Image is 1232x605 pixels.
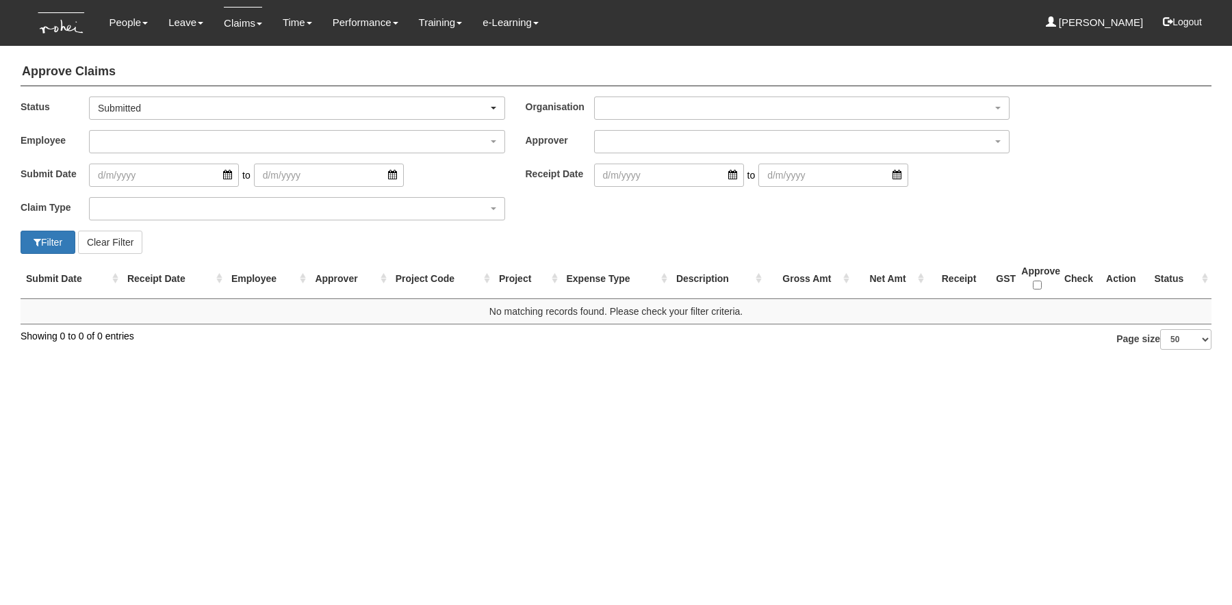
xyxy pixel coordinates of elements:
input: d/m/yyyy [89,164,239,187]
a: Time [283,7,312,38]
input: d/m/yyyy [254,164,404,187]
th: Employee : activate to sort column ascending [226,259,310,299]
th: Approver : activate to sort column ascending [309,259,389,299]
label: Submit Date [21,164,89,183]
button: Filter [21,231,75,254]
span: to [239,164,254,187]
a: People [109,7,148,38]
th: Receipt [927,259,991,299]
label: Approver [526,130,594,150]
th: GST [990,259,1016,299]
h4: Approve Claims [21,58,1211,86]
a: Training [419,7,463,38]
a: Leave [168,7,203,38]
div: Submitted [98,101,488,115]
button: Logout [1153,5,1211,38]
a: e-Learning [483,7,539,38]
th: Net Amt : activate to sort column ascending [853,259,927,299]
a: [PERSON_NAME] [1046,7,1144,38]
a: Performance [333,7,398,38]
th: Gross Amt : activate to sort column ascending [765,259,853,299]
th: Status : activate to sort column ascending [1149,259,1211,299]
button: Clear Filter [78,231,142,254]
th: Check [1059,259,1093,299]
button: Submitted [89,96,505,120]
th: Approve [1016,259,1059,299]
label: Page size [1116,329,1211,350]
input: d/m/yyyy [594,164,744,187]
th: Description : activate to sort column ascending [671,259,766,299]
select: Page size [1160,329,1211,350]
label: Employee [21,130,89,150]
th: Project : activate to sort column ascending [493,259,561,299]
th: Project Code : activate to sort column ascending [390,259,493,299]
th: Expense Type : activate to sort column ascending [561,259,671,299]
span: to [744,164,759,187]
label: Status [21,96,89,116]
a: Claims [224,7,262,39]
label: Receipt Date [526,164,594,183]
th: Submit Date : activate to sort column ascending [21,259,122,299]
td: No matching records found. Please check your filter criteria. [21,298,1211,324]
th: Action [1093,259,1148,299]
input: d/m/yyyy [758,164,908,187]
label: Organisation [526,96,594,116]
th: Receipt Date : activate to sort column ascending [122,259,226,299]
iframe: chat widget [1175,550,1218,591]
label: Claim Type [21,197,89,217]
